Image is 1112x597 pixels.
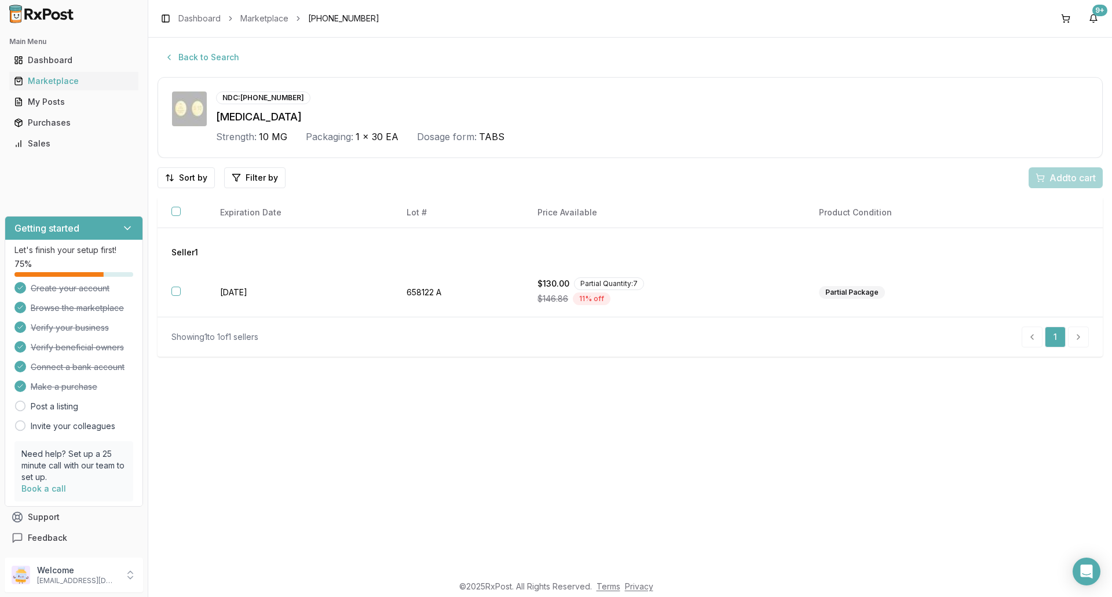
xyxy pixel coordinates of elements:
[5,72,143,90] button: Marketplace
[240,13,288,24] a: Marketplace
[179,172,207,184] span: Sort by
[259,130,287,144] span: 10 MG
[37,576,118,585] p: [EMAIL_ADDRESS][DOMAIN_NAME]
[9,50,138,71] a: Dashboard
[5,528,143,548] button: Feedback
[5,134,143,153] button: Sales
[393,197,524,228] th: Lot #
[5,5,79,23] img: RxPost Logo
[178,13,221,24] a: Dashboard
[1022,327,1089,347] nav: pagination
[5,113,143,132] button: Purchases
[31,302,124,314] span: Browse the marketplace
[172,91,207,126] img: Jardiance 10 MG TABS
[178,13,379,24] nav: breadcrumb
[5,51,143,69] button: Dashboard
[12,566,30,584] img: User avatar
[306,130,353,144] div: Packaging:
[9,112,138,133] a: Purchases
[9,37,138,46] h2: Main Menu
[9,91,138,112] a: My Posts
[31,283,109,294] span: Create your account
[171,247,198,258] span: Seller 1
[5,507,143,528] button: Support
[21,484,66,493] a: Book a call
[14,221,79,235] h3: Getting started
[31,361,125,373] span: Connect a bank account
[597,581,620,591] a: Terms
[537,293,568,305] span: $146.86
[171,331,258,343] div: Showing 1 to 1 of 1 sellers
[417,130,477,144] div: Dosage form:
[14,75,134,87] div: Marketplace
[216,130,257,144] div: Strength:
[28,532,67,544] span: Feedback
[805,197,1016,228] th: Product Condition
[216,91,310,104] div: NDC: [PHONE_NUMBER]
[224,167,286,188] button: Filter by
[31,342,124,353] span: Verify beneficial owners
[31,322,109,334] span: Verify your business
[524,197,805,228] th: Price Available
[9,133,138,154] a: Sales
[31,381,97,393] span: Make a purchase
[14,96,134,108] div: My Posts
[5,93,143,111] button: My Posts
[1092,5,1107,16] div: 9+
[14,244,133,256] p: Let's finish your setup first!
[14,258,32,270] span: 75 %
[246,172,278,184] span: Filter by
[1045,327,1066,347] a: 1
[393,268,524,317] td: 658122 A
[14,138,134,149] div: Sales
[158,47,246,68] button: Back to Search
[216,109,1088,125] div: [MEDICAL_DATA]
[1073,558,1100,585] div: Open Intercom Messenger
[819,286,885,299] div: Partial Package
[14,117,134,129] div: Purchases
[625,581,653,591] a: Privacy
[574,277,644,290] div: Partial Quantity: 7
[206,197,393,228] th: Expiration Date
[308,13,379,24] span: [PHONE_NUMBER]
[479,130,504,144] span: TABS
[573,292,610,305] div: 11 % off
[1084,9,1103,28] button: 9+
[356,130,398,144] span: 1 x 30 EA
[9,71,138,91] a: Marketplace
[158,167,215,188] button: Sort by
[14,54,134,66] div: Dashboard
[31,401,78,412] a: Post a listing
[31,420,115,432] a: Invite your colleagues
[37,565,118,576] p: Welcome
[537,277,791,290] div: $130.00
[21,448,126,483] p: Need help? Set up a 25 minute call with our team to set up.
[206,268,393,317] td: [DATE]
